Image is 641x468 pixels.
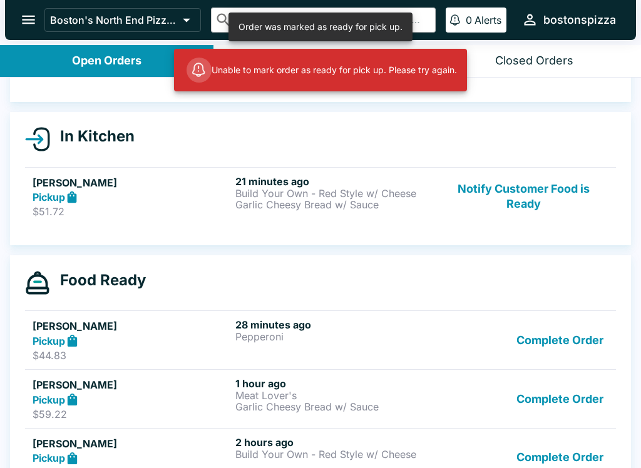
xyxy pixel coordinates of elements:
h5: [PERSON_NAME] [33,436,230,451]
h6: 2 hours ago [235,436,433,449]
h5: [PERSON_NAME] [33,318,230,333]
a: [PERSON_NAME]Pickup$44.8328 minutes agoPepperoniComplete Order [25,310,616,369]
p: $44.83 [33,349,230,362]
a: [PERSON_NAME]Pickup$59.221 hour agoMeat Lover'sGarlic Cheesy Bread w/ SauceComplete Order [25,369,616,428]
strong: Pickup [33,452,65,464]
p: Build Your Own - Red Style w/ Cheese [235,449,433,460]
button: Complete Order [511,318,608,362]
p: Pepperoni [235,331,433,342]
h5: [PERSON_NAME] [33,175,230,190]
h4: In Kitchen [50,127,135,146]
p: 0 [466,14,472,26]
div: Unable to mark order as ready for pick up. Please try again. [187,53,457,88]
h6: 28 minutes ago [235,318,433,331]
div: Closed Orders [495,54,573,68]
p: $59.22 [33,408,230,420]
h6: 1 hour ago [235,377,433,390]
button: Notify Customer Food is Ready [439,175,608,218]
p: Garlic Cheesy Bread w/ Sauce [235,401,433,412]
p: Garlic Cheesy Bread w/ Sauce [235,199,433,210]
h5: [PERSON_NAME] [33,377,230,392]
div: Open Orders [72,54,141,68]
strong: Pickup [33,394,65,406]
a: [PERSON_NAME]Pickup$51.7221 minutes agoBuild Your Own - Red Style w/ CheeseGarlic Cheesy Bread w/... [25,167,616,226]
button: open drawer [13,4,44,36]
button: Complete Order [511,377,608,420]
strong: Pickup [33,191,65,203]
p: $51.72 [33,205,230,218]
div: bostonspizza [543,13,616,28]
h6: 21 minutes ago [235,175,433,188]
p: Meat Lover's [235,390,433,401]
h4: Food Ready [50,271,146,290]
button: Boston's North End Pizza Bakery [44,8,201,32]
p: Alerts [474,14,501,26]
strong: Pickup [33,335,65,347]
p: Build Your Own - Red Style w/ Cheese [235,188,433,199]
div: Order was marked as ready for pick up. [238,16,403,38]
button: bostonspizza [516,6,621,33]
p: Boston's North End Pizza Bakery [50,14,178,26]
